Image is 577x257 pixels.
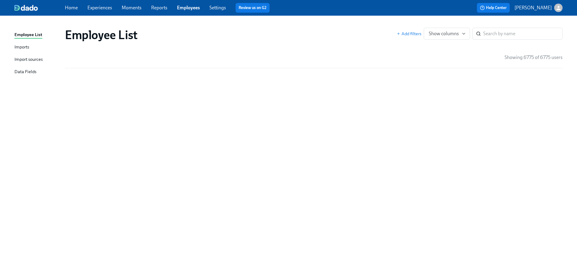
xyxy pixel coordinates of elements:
a: Import sources [14,56,60,63]
button: Show columns [424,28,470,40]
a: Review us on G2 [239,5,267,11]
span: Show columns [429,31,465,37]
a: Settings [209,5,226,11]
p: [PERSON_NAME] [514,5,552,11]
button: Add filters [397,31,421,37]
div: Import sources [14,56,43,63]
button: Help Center [477,3,510,13]
button: Review us on G2 [236,3,270,13]
a: Home [65,5,78,11]
a: Reports [151,5,167,11]
input: Search by name [483,28,563,40]
div: Imports [14,44,29,51]
a: Employee List [14,31,60,39]
img: dado [14,5,38,11]
a: Experiences [87,5,112,11]
a: Imports [14,44,60,51]
a: Employees [177,5,200,11]
div: Data Fields [14,68,36,76]
div: Employee List [14,31,42,39]
span: Help Center [480,5,507,11]
a: dado [14,5,65,11]
button: [PERSON_NAME] [514,4,563,12]
h1: Employee List [65,28,138,42]
a: Moments [122,5,142,11]
p: Showing 6775 of 6775 users [505,54,563,61]
a: Data Fields [14,68,60,76]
